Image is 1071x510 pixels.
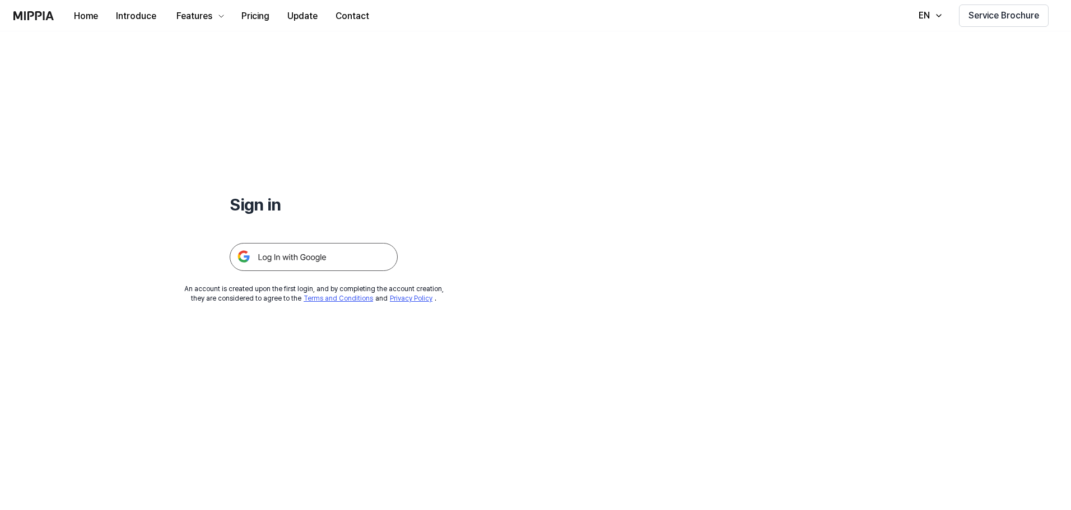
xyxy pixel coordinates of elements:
button: Contact [327,5,378,27]
div: Features [174,10,215,23]
h1: Sign in [230,193,398,216]
a: Privacy Policy [390,294,432,302]
button: Features [165,5,232,27]
button: Home [65,5,107,27]
div: An account is created upon the first login, and by completing the account creation, they are cons... [184,284,444,303]
img: logo [13,11,54,20]
a: Terms and Conditions [304,294,373,302]
a: Update [278,1,327,31]
button: Pricing [232,5,278,27]
img: 구글 로그인 버튼 [230,243,398,271]
button: Introduce [107,5,165,27]
button: EN [907,4,950,27]
div: EN [916,9,932,22]
button: Service Brochure [959,4,1049,27]
button: Update [278,5,327,27]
